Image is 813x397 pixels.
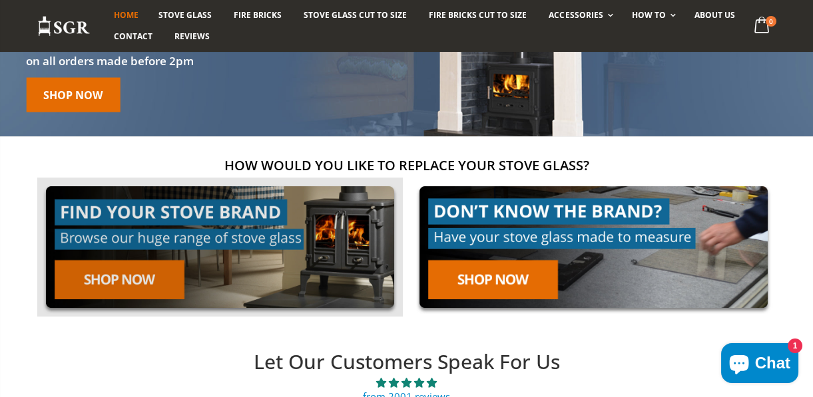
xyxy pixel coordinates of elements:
a: Accessories [539,5,619,26]
a: How To [622,5,682,26]
span: How To [632,9,666,21]
span: Stove Glass [158,9,212,21]
span: Fire Bricks [234,9,282,21]
a: Contact [104,26,162,47]
span: 4.90 stars [81,376,732,390]
span: 0 [766,16,776,27]
h2: How would you like to replace your stove glass? [37,156,776,174]
a: Stove Glass Cut To Size [294,5,417,26]
h3: on all orders made before 2pm [26,54,241,69]
span: Fire Bricks Cut To Size [429,9,527,21]
inbox-online-store-chat: Shopify online store chat [717,343,802,386]
span: Reviews [174,31,210,42]
a: Stove Glass [148,5,222,26]
span: Contact [114,31,152,42]
span: Accessories [549,9,603,21]
a: Reviews [164,26,220,47]
span: Stove Glass Cut To Size [304,9,407,21]
img: made-to-measure-cta_2cd95ceb-d519-4648-b0cf-d2d338fdf11f.jpg [411,178,776,317]
a: About us [684,5,745,26]
a: Fire Bricks [224,5,292,26]
span: About us [694,9,735,21]
a: Fire Bricks Cut To Size [419,5,537,26]
a: Shop Now [26,77,120,112]
span: Home [114,9,138,21]
a: Home [104,5,148,26]
a: 0 [748,13,776,39]
h2: Let Our Customers Speak For Us [81,348,732,376]
img: Stove Glass Replacement [37,15,91,37]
